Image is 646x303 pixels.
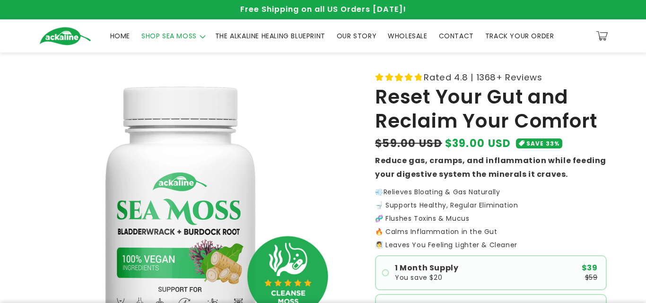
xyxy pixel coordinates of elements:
span: Rated 4.8 | 1368+ Reviews [424,69,542,85]
a: THE ALKALINE HEALING BLUEPRINT [210,26,331,46]
strong: 💨 [375,187,384,197]
a: TRACK YOUR ORDER [480,26,560,46]
a: WHOLESALE [382,26,433,46]
span: $59 [585,274,598,281]
span: $39 [582,264,598,272]
span: SHOP SEA MOSS [141,32,197,40]
a: CONTACT [433,26,480,46]
span: HOME [110,32,130,40]
span: CONTACT [439,32,474,40]
span: $39.00 USD [445,136,511,151]
summary: SHOP SEA MOSS [136,26,210,46]
h1: Reset Your Gut and Reclaim Your Comfort [375,85,607,133]
span: WHOLESALE [388,32,427,40]
s: $59.00 USD [375,136,442,151]
span: TRACK YOUR ORDER [485,32,554,40]
span: THE ALKALINE HEALING BLUEPRINT [215,32,325,40]
img: Ackaline [39,27,91,45]
span: 1 Month Supply [395,264,458,272]
span: You save $20 [395,274,442,281]
strong: Reduce gas, cramps, and inflammation while feeding your digestive system the minerals it craves. [375,155,606,180]
span: Free Shipping on all US Orders [DATE]! [240,4,406,15]
p: Relieves Bloating & Gas Naturally 🚽 Supports Healthy, Regular Elimination 🧬 Flushes Toxins & Mucu... [375,189,607,235]
span: OUR STORY [337,32,376,40]
a: OUR STORY [331,26,382,46]
p: 🧖‍♀️ Leaves You Feeling Lighter & Cleaner [375,242,607,248]
a: HOME [105,26,136,46]
span: SAVE 33% [526,139,559,148]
